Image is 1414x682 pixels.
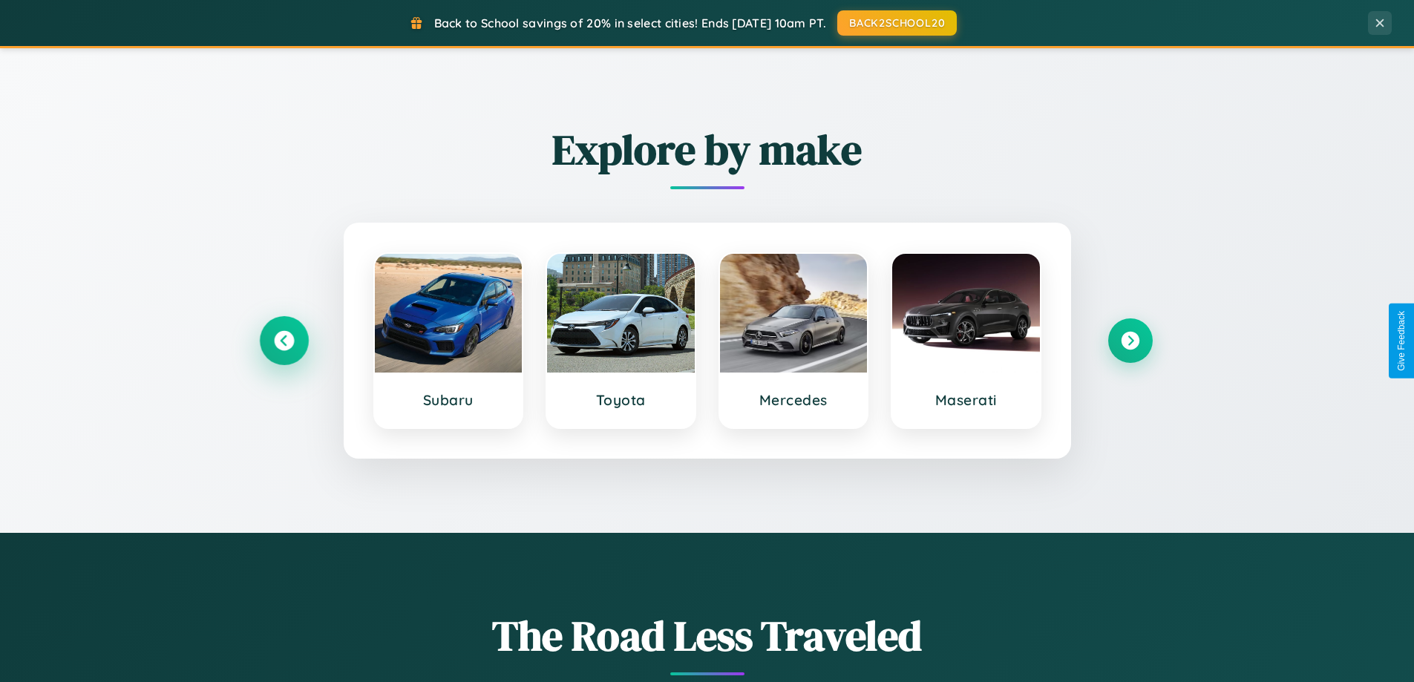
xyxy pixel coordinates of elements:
[1396,311,1407,371] div: Give Feedback
[907,391,1025,409] h3: Maserati
[562,391,680,409] h3: Toyota
[837,10,957,36] button: BACK2SCHOOL20
[262,607,1153,664] h1: The Road Less Traveled
[735,391,853,409] h3: Mercedes
[262,121,1153,178] h2: Explore by make
[434,16,826,30] span: Back to School savings of 20% in select cities! Ends [DATE] 10am PT.
[390,391,508,409] h3: Subaru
